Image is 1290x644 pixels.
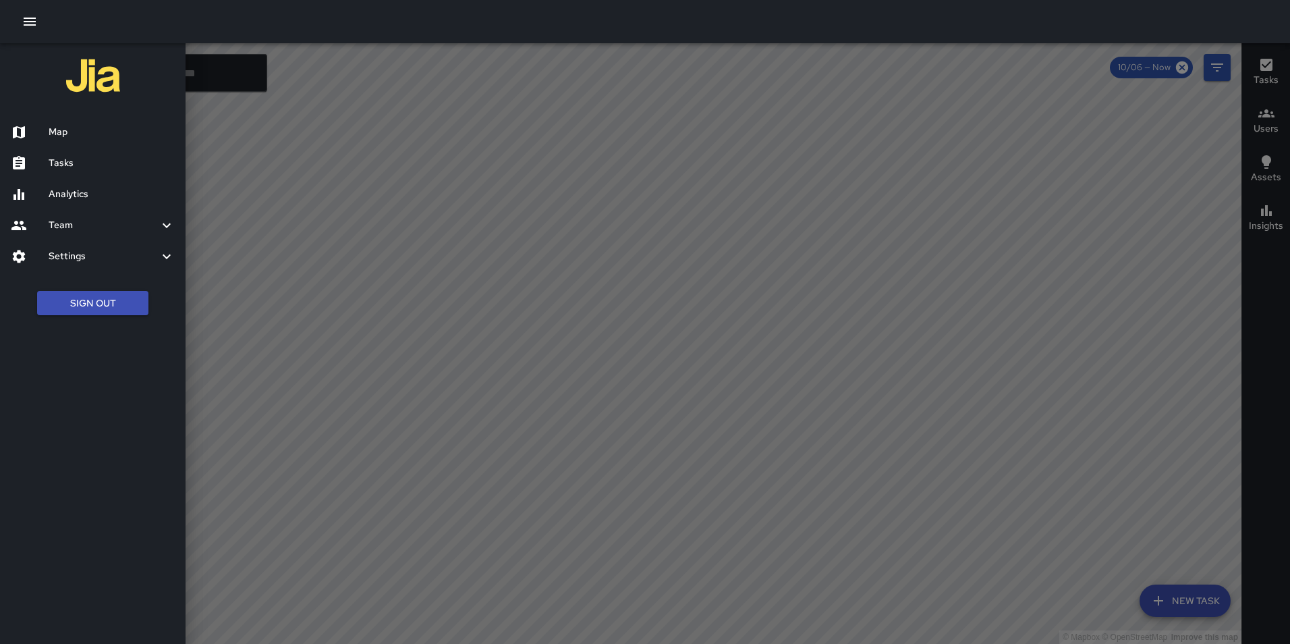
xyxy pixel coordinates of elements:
[49,187,175,202] h6: Analytics
[49,249,159,264] h6: Settings
[49,125,175,140] h6: Map
[66,49,120,103] img: jia-logo
[37,291,148,316] button: Sign Out
[49,156,175,171] h6: Tasks
[49,218,159,233] h6: Team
